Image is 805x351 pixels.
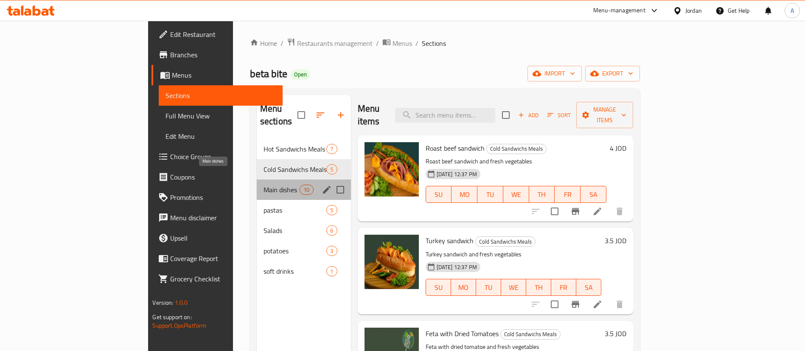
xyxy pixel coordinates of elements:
div: soft drinks1 [257,261,351,281]
button: TU [477,186,503,203]
span: TH [533,188,552,201]
div: Cold Sandwichs Meals5 [257,159,351,180]
span: 3 [327,247,337,255]
span: Get support on: [152,312,191,323]
span: Cold Sandwichs Meals [487,144,546,154]
p: Turkey sandwich and fresh vegetables [426,249,601,260]
span: 7 [327,145,337,153]
li: / [415,38,418,48]
span: import [534,68,575,79]
span: 1.0.0 [174,297,188,308]
span: Sections [165,90,276,101]
span: Sort [547,110,571,120]
h6: 3.5 JOD [605,328,626,340]
span: beta bite [250,64,287,83]
span: Roast beef sandwich [426,142,485,154]
div: Menu-management [593,6,645,16]
a: Support.OpsPlatform [152,320,206,331]
h6: 4 JOD [610,142,626,154]
span: Menus [393,38,412,48]
span: Turkey sandwich [426,234,474,247]
span: Select to update [546,202,564,220]
span: FR [558,188,577,201]
button: delete [609,201,630,222]
div: Hot Sandwichs Meals7 [257,139,351,159]
a: Menus [151,65,283,85]
button: Add section [331,105,351,125]
span: Select section [497,106,515,124]
div: items [326,225,337,236]
button: edit [320,183,333,196]
span: Sort items [542,109,576,122]
a: Coupons [151,167,283,187]
a: Restaurants management [287,38,373,49]
span: Salads [264,225,327,236]
div: Main dishes10edit [257,180,351,200]
div: items [326,164,337,174]
button: TH [529,186,555,203]
span: Coverage Report [170,253,276,264]
span: Menu disclaimer [170,213,276,223]
a: Coverage Report [151,248,283,269]
a: Branches [151,45,283,65]
button: MO [452,186,477,203]
a: Promotions [151,187,283,208]
span: Main dishes [264,185,300,195]
a: Upsell [151,228,283,248]
span: 1 [327,267,337,275]
img: Turkey sandwich [365,235,419,289]
span: Version: [152,297,173,308]
span: potatoes [264,246,327,256]
span: SA [580,281,598,294]
span: SA [584,188,603,201]
span: Cold Sandwichs Meals [501,329,560,339]
span: Restaurants management [297,38,373,48]
a: Menu disclaimer [151,208,283,228]
span: pastas [264,205,327,215]
div: Cold Sandwichs Meals [475,236,536,247]
button: Sort [545,109,573,122]
nav: breadcrumb [250,38,640,49]
img: Roast beef sandwich [365,142,419,197]
span: Add [517,110,540,120]
div: Salads6 [257,220,351,241]
span: 10 [300,186,313,194]
a: Edit Restaurant [151,24,283,45]
a: Full Menu View [159,106,283,126]
div: items [326,266,337,276]
span: Choice Groups [170,152,276,162]
p: Roast beef sandwich and fresh vegetables [426,156,606,167]
span: Hot Sandwichs Meals [264,144,327,154]
button: import [527,66,582,81]
span: FR [555,281,573,294]
span: [DATE] 12:37 PM [433,170,480,178]
a: Grocery Checklist [151,269,283,289]
button: TU [476,279,501,296]
span: Edit Menu [165,131,276,141]
button: SA [576,279,601,296]
span: Open [291,71,310,78]
a: Menus [382,38,412,49]
span: TU [481,188,500,201]
span: MO [455,188,474,201]
button: Branch-specific-item [565,294,586,314]
span: Manage items [583,104,626,126]
div: pastas5 [257,200,351,220]
span: TU [480,281,498,294]
button: FR [555,186,581,203]
h6: 3.5 JOD [605,235,626,247]
span: Menus [172,70,276,80]
span: Cold Sandwichs Meals [264,164,327,174]
div: items [326,144,337,154]
span: TH [530,281,548,294]
span: soft drinks [264,266,327,276]
input: search [395,108,495,123]
button: delete [609,294,630,314]
span: [DATE] 12:37 PM [433,263,480,271]
h2: Menu items [358,102,385,128]
span: Upsell [170,233,276,243]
